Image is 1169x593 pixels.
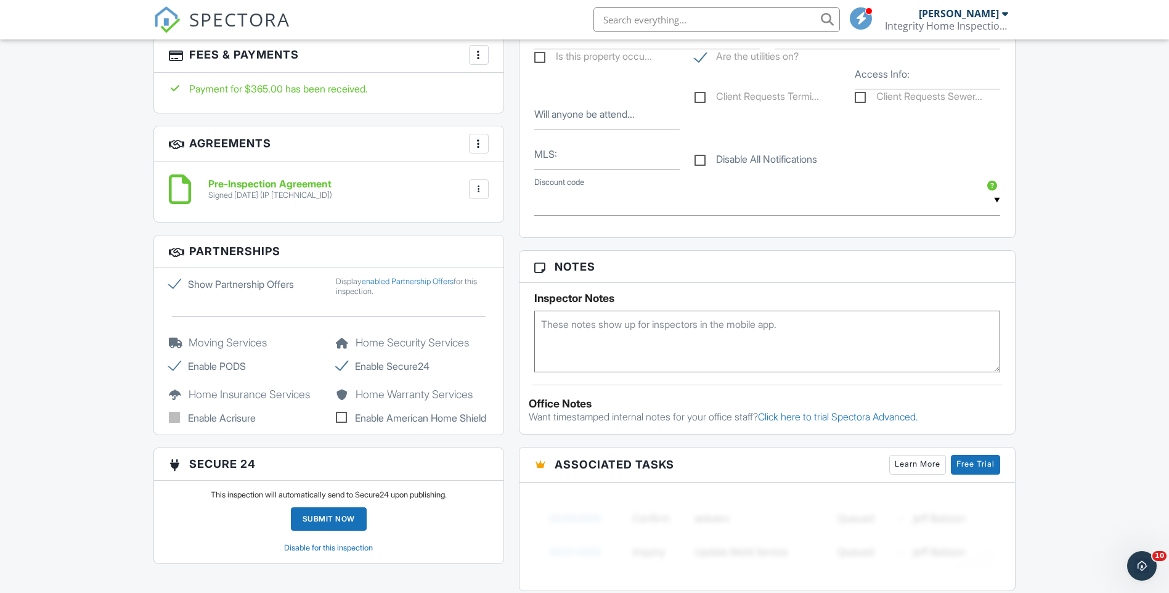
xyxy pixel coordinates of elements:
a: Learn More [889,455,946,475]
h3: Agreements [154,126,503,162]
h5: Home Warranty Services [336,388,489,401]
h5: Home Insurance Services [169,388,322,401]
input: Access Info: [855,59,1000,89]
label: Enable PODS [169,359,322,374]
img: blurred-tasks-251b60f19c3f713f9215ee2a18cbf2105fc2d72fcd585247cf5e9ec0c957c1dd.png [534,492,1001,578]
label: Discount code [534,177,584,188]
label: Enable Acrisure [169,411,322,425]
a: Click here to trial Spectora Advanced. [758,411,918,423]
h3: Secure 24 [154,448,503,480]
p: This inspection will automatically send to Secure24 upon publishing. [211,490,447,500]
h3: Notes [519,251,1016,283]
label: Disable All Notifications [694,153,817,169]
input: MLS: [534,139,680,170]
a: Free Trial [951,455,1000,475]
div: Display for this inspection. [336,277,489,296]
label: Will anyone be attending? [534,107,635,121]
div: [PERSON_NAME] [919,7,999,20]
span: SPECTORA [189,6,290,32]
a: Pre-Inspection Agreement Signed [DATE] (IP [TECHNICAL_ID]) [208,179,332,200]
a: SPECTORA [153,17,290,43]
a: enabled Partnership Offers [362,277,454,286]
label: Enable Secure24 [336,359,489,374]
h3: Fees & Payments [154,38,503,73]
label: Client Requests Termite Inspection [694,91,819,106]
label: Show Partnership Offers [169,277,322,292]
iframe: Intercom live chat [1127,551,1157,581]
label: Access Info: [855,67,910,81]
div: Integrity Home Inspections of Florida, LLC [885,20,1008,32]
h3: Partnerships [154,235,503,268]
img: The Best Home Inspection Software - Spectora [153,6,181,33]
h5: Moving Services [169,337,322,349]
input: Will anyone be attending? [534,99,680,129]
label: Enable American Home Shield [336,411,489,425]
div: Signed [DATE] (IP [TECHNICAL_ID]) [208,190,332,200]
input: Search everything... [593,7,840,32]
h5: Inspector Notes [534,292,1001,305]
label: Is this property occupied? [534,51,652,66]
a: Submit Now [291,507,367,531]
a: Disable for this inspection [284,543,373,552]
span: 10 [1152,551,1167,561]
h5: Home Security Services [336,337,489,349]
label: Client Requests Sewer Scope [855,91,982,106]
div: Office Notes [529,398,1006,410]
h6: Pre-Inspection Agreement [208,179,332,190]
p: Want timestamped internal notes for your office staff? [529,410,1006,423]
label: MLS: [534,147,557,161]
label: Are the utilities on? [694,51,799,66]
span: Associated Tasks [555,456,674,473]
div: Payment for $365.00 has been received. [169,82,489,96]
